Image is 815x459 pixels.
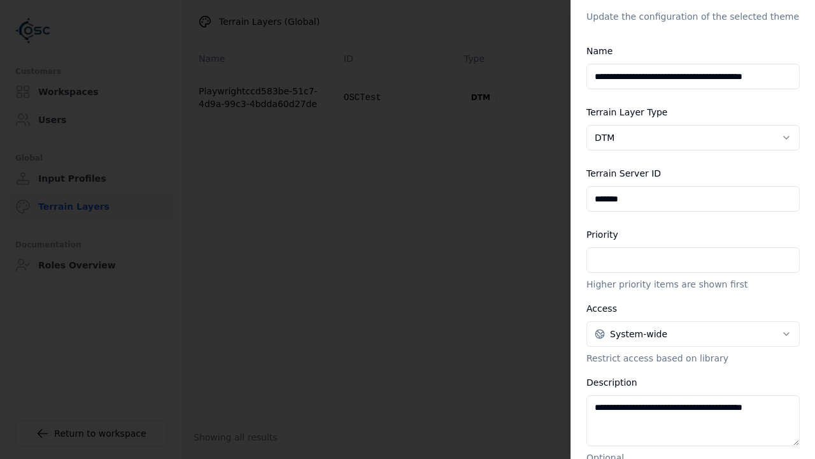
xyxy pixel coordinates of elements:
[586,168,661,178] label: Terrain Server ID
[586,303,617,314] label: Access
[586,229,618,240] label: Priority
[586,46,613,56] label: Name
[586,278,800,291] p: Higher priority items are shown first
[586,10,800,23] p: Update the configuration of the selected theme
[586,352,800,365] p: Restrict access based on library
[586,377,637,388] label: Description
[586,107,667,117] label: Terrain Layer Type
